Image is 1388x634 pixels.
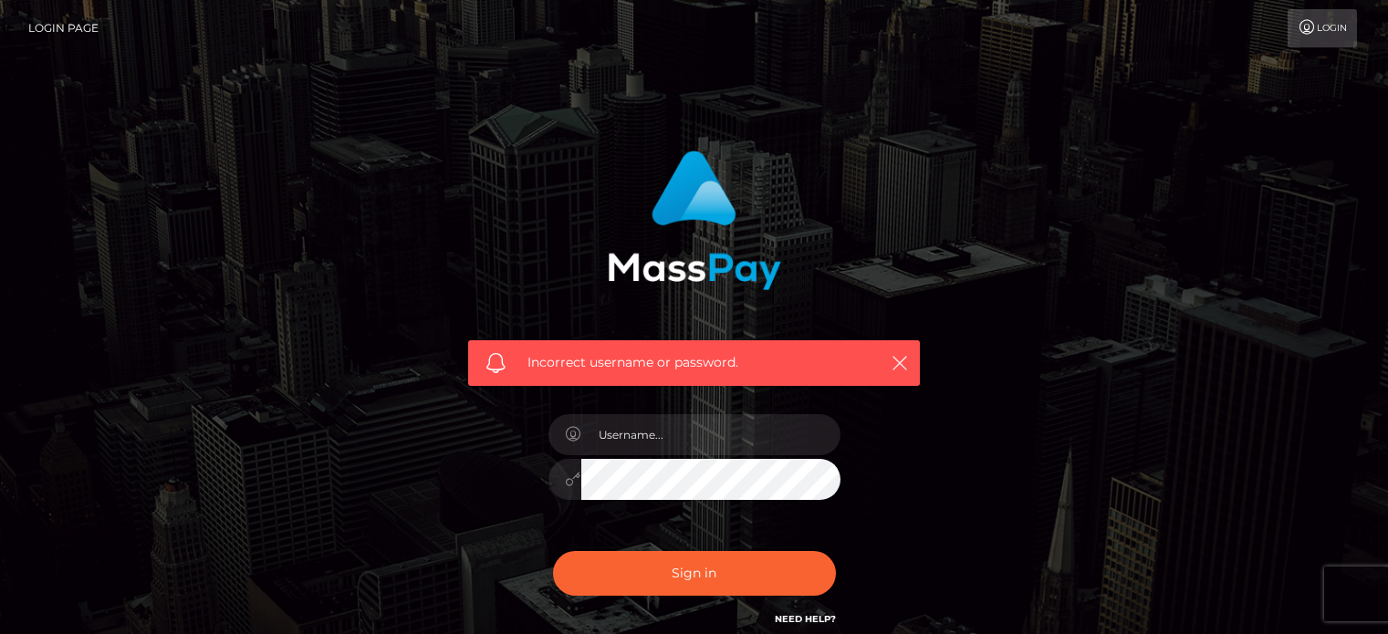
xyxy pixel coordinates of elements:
span: Incorrect username or password. [527,353,861,372]
img: MassPay Login [608,151,781,290]
a: Need Help? [775,613,836,625]
button: Sign in [553,551,836,596]
a: Login [1288,9,1357,47]
input: Username... [581,414,840,455]
a: Login Page [28,9,99,47]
